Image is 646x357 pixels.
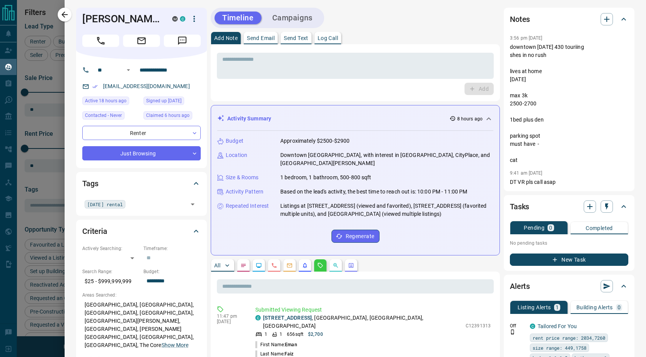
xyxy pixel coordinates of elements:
span: Contacted - Never [85,112,122,119]
p: Timeframe: [143,245,201,252]
p: Activity Pattern [226,188,263,196]
p: Approximately $2500-$2900 [280,137,350,145]
span: Message [164,35,201,47]
div: Criteria [82,222,201,240]
p: Completed [586,225,613,231]
p: Budget: [143,268,201,275]
div: Notes [510,10,628,28]
p: DT VR pls call asap [510,178,628,186]
p: 0 [618,305,621,310]
svg: Emails [286,262,293,269]
span: [DATE] rental [87,200,123,208]
svg: Email Verified [92,84,98,89]
span: Signed up [DATE] [146,97,181,105]
h2: Criteria [82,225,107,237]
p: 1 [556,305,559,310]
p: Listing Alerts [518,305,551,310]
p: downtown [DATE] 430 touriing shes in no rush lives at home [DATE] max 3k 2500-2700 1bed plus den ... [510,43,628,164]
p: Repeated Interest [226,202,269,210]
div: Activity Summary8 hours ago [217,112,493,126]
span: Active 18 hours ago [85,97,127,105]
div: Alerts [510,277,628,295]
p: 8 hours ago [457,115,483,122]
p: Send Text [284,35,308,41]
svg: Requests [317,262,323,269]
p: [GEOGRAPHIC_DATA], [GEOGRAPHIC_DATA], [GEOGRAPHIC_DATA], [GEOGRAPHIC_DATA], [GEOGRAPHIC_DATA][PER... [82,299,201,352]
div: Mon Sep 15 2025 [143,111,201,122]
p: 1 bedroom, 1 bathroom, 500-800 sqft [280,173,371,182]
button: New Task [510,254,628,266]
span: Email [123,35,160,47]
p: Add Note [214,35,238,41]
p: 9:41 am [DATE] [510,170,543,176]
p: [DATE] [217,319,244,324]
p: Downtown [GEOGRAPHIC_DATA], with interest in [GEOGRAPHIC_DATA], CityPlace, and [GEOGRAPHIC_DATA][... [280,151,493,167]
p: 656 sqft [287,331,303,338]
p: C12391313 [466,322,491,329]
p: 1 [265,331,267,338]
h1: [PERSON_NAME] [82,13,161,25]
h2: Tags [82,177,98,190]
p: $2,700 [308,331,323,338]
svg: Calls [271,262,277,269]
p: 1 [280,331,282,338]
h2: Tasks [510,200,529,213]
div: mrloft.ca [172,16,178,22]
div: Sun Sep 14 2025 [82,97,140,107]
p: First Name: [255,341,297,348]
button: Regenerate [331,230,380,243]
div: Renter [82,126,201,140]
div: condos.ca [255,315,261,320]
button: Open [124,65,133,75]
div: condos.ca [530,324,535,329]
button: Campaigns [265,12,320,24]
p: No pending tasks [510,237,628,249]
p: Areas Searched: [82,292,201,299]
h2: Notes [510,13,530,25]
p: , [GEOGRAPHIC_DATA], [GEOGRAPHIC_DATA], [GEOGRAPHIC_DATA] [263,314,462,330]
p: $25 - $999,999,999 [82,275,140,288]
h2: Alerts [510,280,530,292]
div: Wed Oct 31 2018 [143,97,201,107]
svg: Lead Browsing Activity [256,262,262,269]
p: 11:47 pm [217,314,244,319]
a: [STREET_ADDRESS] [263,315,312,321]
div: Tasks [510,197,628,216]
svg: Notes [240,262,246,269]
p: Submitted Viewing Request [255,306,491,314]
span: Claimed 6 hours ago [146,112,190,119]
span: rent price range: 2034,7260 [533,334,605,342]
p: Actively Searching: [82,245,140,252]
p: All [214,263,220,268]
p: Budget [226,137,243,145]
a: Tailored For You [538,323,577,329]
button: Timeline [215,12,261,24]
span: Eman [285,342,297,347]
p: Log Call [318,35,338,41]
span: Faiz [285,351,293,357]
p: 0 [549,225,552,230]
p: 3:56 pm [DATE] [510,35,543,41]
button: Show More [161,341,188,349]
p: Search Range: [82,268,140,275]
button: Open [187,199,198,210]
svg: Push Notification Only [510,329,515,335]
span: size range: 449,1758 [533,344,586,352]
p: Building Alerts [576,305,613,310]
p: Location [226,151,247,159]
svg: Agent Actions [348,262,354,269]
div: Tags [82,174,201,193]
svg: Opportunities [333,262,339,269]
div: condos.ca [180,16,185,22]
p: Pending [524,225,544,230]
span: Call [82,35,119,47]
p: Send Email [247,35,275,41]
p: Listings at [STREET_ADDRESS] (viewed and favorited), [STREET_ADDRESS] (favorited multiple units),... [280,202,493,218]
p: Based on the lead's activity, the best time to reach out is: 10:00 PM - 11:00 PM [280,188,468,196]
a: [EMAIL_ADDRESS][DOMAIN_NAME] [103,83,190,89]
p: Activity Summary [227,115,271,123]
p: Off [510,322,525,329]
p: Size & Rooms [226,173,259,182]
div: Just Browsing [82,146,201,160]
svg: Listing Alerts [302,262,308,269]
